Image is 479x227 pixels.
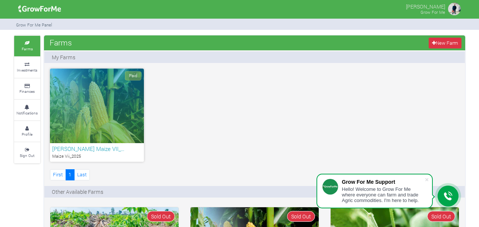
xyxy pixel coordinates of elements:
[17,67,37,73] small: Investments
[14,57,40,78] a: Investments
[52,145,142,152] h6: [PERSON_NAME] Maize VII_…
[14,36,40,56] a: Farms
[147,211,175,222] span: Sold Out
[447,1,462,16] img: growforme image
[16,1,64,16] img: growforme image
[48,35,74,50] span: Farms
[52,53,75,61] p: My Farms
[19,89,35,94] small: Finances
[14,142,40,163] a: Sign Out
[50,169,90,180] nav: Page Navigation
[16,22,52,28] small: Grow For Me Panel
[429,38,461,48] a: New Farm
[50,69,144,162] a: Paid [PERSON_NAME] Maize VII_… Maize Vii_2025
[50,169,66,180] a: First
[66,169,75,180] a: 1
[52,153,142,160] p: Maize Vii_2025
[342,179,425,185] div: Grow For Me Support
[22,132,32,137] small: Profile
[342,186,425,203] div: Hello! Welcome to Grow For Me where everyone can farm and trade Agric commodities. I'm here to help.
[427,211,455,222] span: Sold Out
[74,169,90,180] a: Last
[52,188,103,196] p: Other Available Farms
[14,121,40,142] a: Profile
[20,153,34,158] small: Sign Out
[287,211,315,222] span: Sold Out
[14,100,40,120] a: Notifications
[406,1,445,10] p: [PERSON_NAME]
[22,46,33,51] small: Farms
[125,71,141,81] span: Paid
[14,79,40,99] a: Finances
[420,9,445,15] small: Grow For Me
[16,110,38,116] small: Notifications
